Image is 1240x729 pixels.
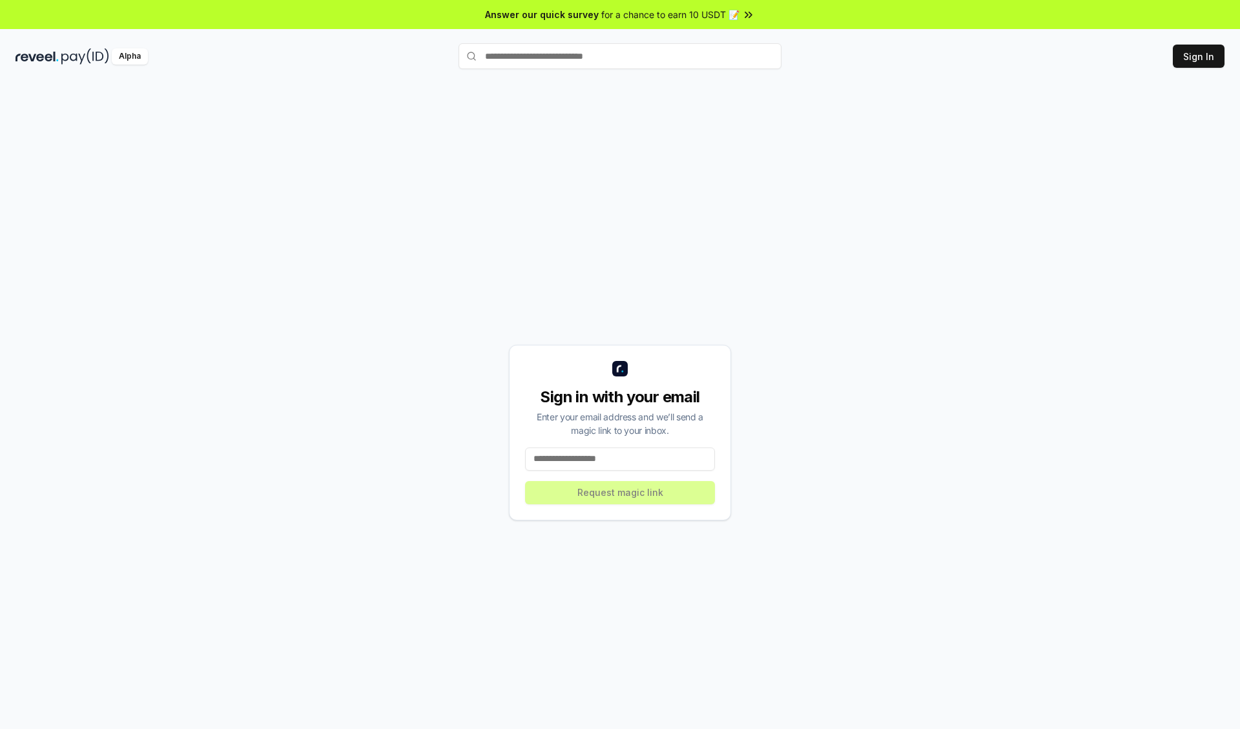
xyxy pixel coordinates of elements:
img: reveel_dark [15,48,59,65]
div: Sign in with your email [525,387,715,407]
span: for a chance to earn 10 USDT 📝 [601,8,739,21]
button: Sign In [1173,45,1224,68]
div: Alpha [112,48,148,65]
div: Enter your email address and we’ll send a magic link to your inbox. [525,410,715,437]
span: Answer our quick survey [485,8,599,21]
img: logo_small [612,361,628,376]
img: pay_id [61,48,109,65]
